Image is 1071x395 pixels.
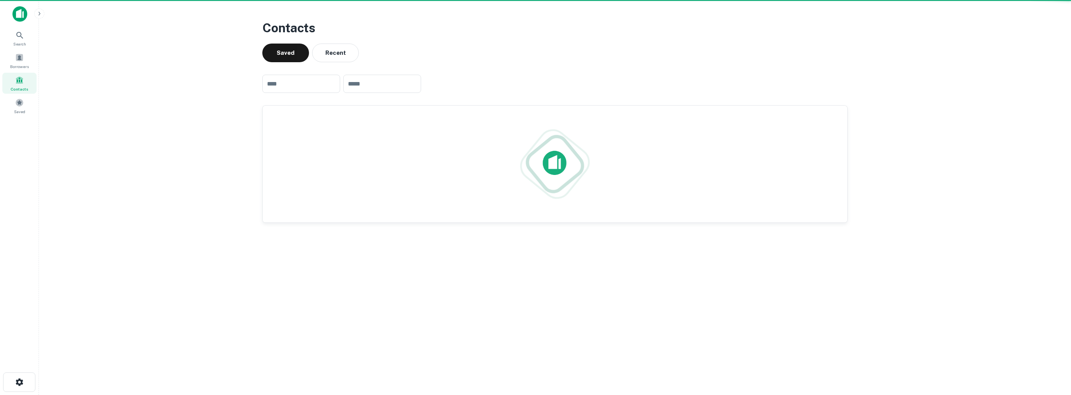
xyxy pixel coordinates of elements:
button: Recent [312,44,359,62]
span: Search [13,41,26,47]
button: Saved [262,44,309,62]
a: Search [2,28,37,49]
a: Saved [2,95,37,116]
h3: Contacts [262,19,848,37]
a: Borrowers [2,50,37,71]
img: capitalize-icon.png [12,6,27,22]
span: Borrowers [10,63,29,70]
span: Saved [14,108,25,115]
span: Contacts [11,86,28,92]
a: Contacts [2,73,37,94]
iframe: Chat Widget [1032,308,1071,345]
